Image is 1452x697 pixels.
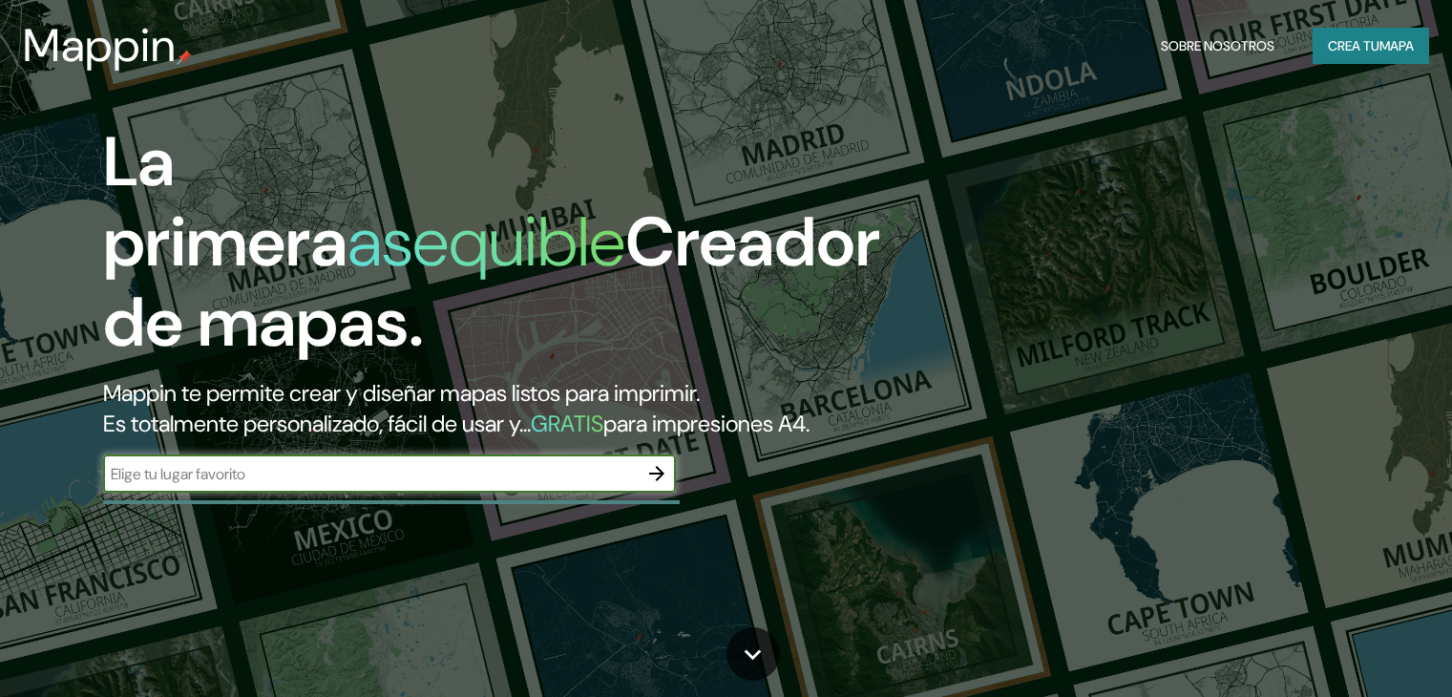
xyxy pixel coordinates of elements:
[531,409,603,438] font: GRATIS
[1328,37,1379,54] font: Crea tu
[603,409,810,438] font: para impresiones A4.
[103,463,638,485] input: Elige tu lugar favorito
[23,15,177,75] font: Mappin
[103,409,531,438] font: Es totalmente personalizado, fácil de usar y...
[177,50,192,65] img: pin de mapeo
[1282,623,1431,676] iframe: Lanzador de widgets de ayuda
[103,198,880,367] font: Creador de mapas.
[347,198,625,286] font: asequible
[1153,28,1282,64] button: Sobre nosotros
[1379,37,1414,54] font: mapa
[103,378,700,408] font: Mappin te permite crear y diseñar mapas listos para imprimir.
[103,117,347,286] font: La primera
[1161,37,1274,54] font: Sobre nosotros
[1313,28,1429,64] button: Crea tumapa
